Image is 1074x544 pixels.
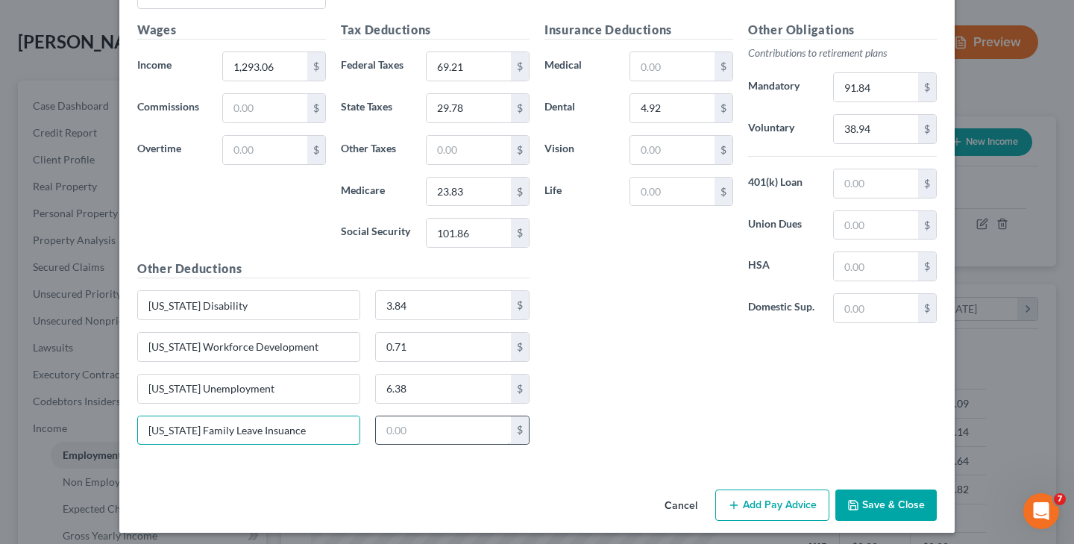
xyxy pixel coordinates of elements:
div: $ [511,375,529,403]
label: Other Taxes [333,135,418,165]
div: $ [918,73,936,101]
span: Income [137,58,172,71]
input: 0.00 [223,136,307,164]
label: Domestic Sup. [741,293,826,323]
input: 0.00 [834,294,918,322]
label: Life [537,177,622,207]
label: Overtime [130,135,215,165]
label: Voluntary [741,114,826,144]
label: Medicare [333,177,418,207]
div: $ [511,291,529,319]
input: Specify... [138,416,359,445]
label: Commissions [130,93,215,123]
div: $ [715,136,732,164]
div: $ [511,416,529,445]
h5: Wages [137,21,326,40]
button: Add Pay Advice [715,490,829,521]
div: $ [511,219,529,247]
input: 0.00 [630,94,715,122]
input: Specify... [138,333,359,361]
input: 0.00 [834,169,918,198]
h5: Tax Deductions [341,21,530,40]
div: $ [307,136,325,164]
input: 0.00 [630,136,715,164]
div: $ [918,169,936,198]
div: $ [511,333,529,361]
h5: Other Obligations [748,21,937,40]
div: $ [307,94,325,122]
input: 0.00 [427,178,511,206]
input: 0.00 [223,52,307,81]
input: 0.00 [630,52,715,81]
div: $ [511,52,529,81]
input: 0.00 [376,291,512,319]
div: $ [511,178,529,206]
div: $ [918,252,936,281]
h5: Other Deductions [137,260,530,278]
input: 0.00 [376,416,512,445]
input: 0.00 [834,211,918,240]
label: Social Security [333,218,418,248]
label: 401(k) Loan [741,169,826,198]
input: 0.00 [376,333,512,361]
input: 0.00 [427,94,511,122]
button: Save & Close [835,490,937,521]
div: $ [307,52,325,81]
input: 0.00 [427,136,511,164]
button: Cancel [653,491,709,521]
input: 0.00 [223,94,307,122]
input: 0.00 [834,115,918,143]
div: $ [511,94,529,122]
input: 0.00 [630,178,715,206]
input: 0.00 [376,375,512,403]
label: Federal Taxes [333,51,418,81]
div: $ [715,52,732,81]
input: 0.00 [427,219,511,247]
label: Medical [537,51,622,81]
label: Union Dues [741,210,826,240]
label: Mandatory [741,72,826,102]
input: 0.00 [834,252,918,281]
iframe: Intercom live chat [1023,493,1059,529]
input: 0.00 [427,52,511,81]
p: Contributions to retirement plans [748,46,937,60]
div: $ [918,115,936,143]
label: State Taxes [333,93,418,123]
label: HSA [741,251,826,281]
label: Vision [537,135,622,165]
label: Dental [537,93,622,123]
div: $ [715,178,732,206]
div: $ [511,136,529,164]
div: $ [715,94,732,122]
div: $ [918,294,936,322]
input: Specify... [138,291,359,319]
h5: Insurance Deductions [544,21,733,40]
input: 0.00 [834,73,918,101]
input: Specify... [138,375,359,403]
span: 7 [1054,493,1066,505]
div: $ [918,211,936,240]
